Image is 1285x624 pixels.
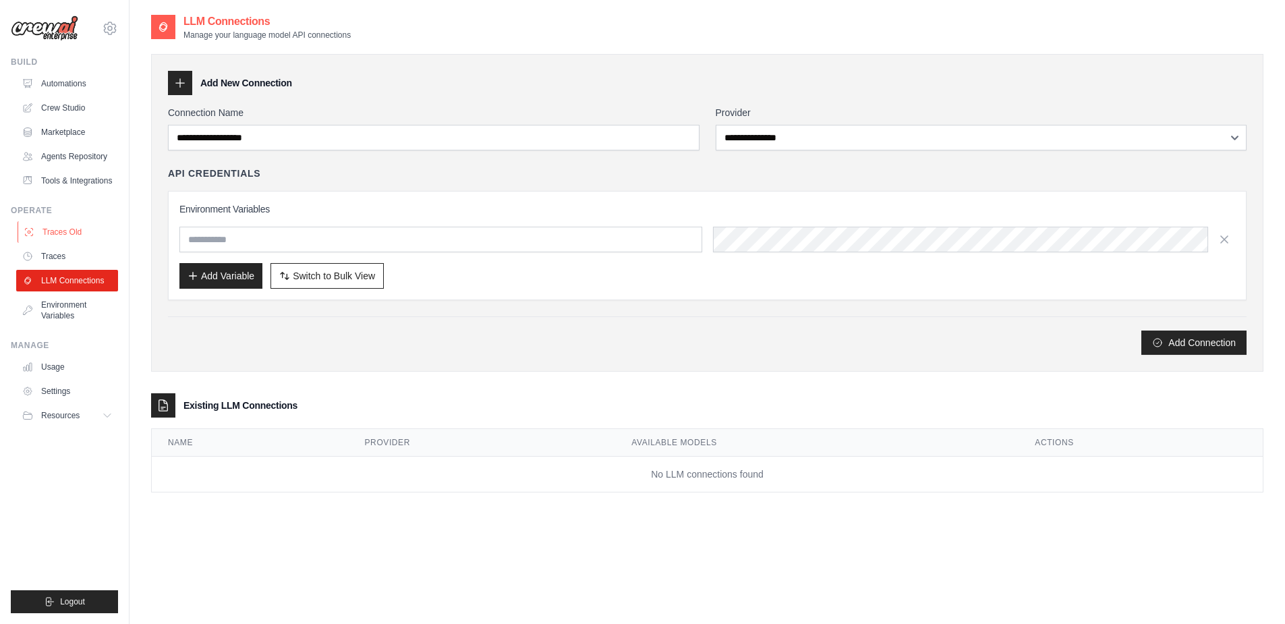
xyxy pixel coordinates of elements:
span: Switch to Bulk View [293,269,375,283]
button: Resources [16,405,118,426]
p: Manage your language model API connections [183,30,351,40]
a: Marketplace [16,121,118,143]
h2: LLM Connections [183,13,351,30]
span: Logout [60,596,85,607]
a: Automations [16,73,118,94]
button: Switch to Bulk View [270,263,384,289]
div: Operate [11,205,118,216]
div: Build [11,57,118,67]
td: No LLM connections found [152,457,1263,492]
h3: Add New Connection [200,76,292,90]
th: Available Models [615,429,1019,457]
a: Traces Old [18,221,119,243]
th: Name [152,429,349,457]
label: Connection Name [168,106,699,119]
a: LLM Connections [16,270,118,291]
h3: Existing LLM Connections [183,399,297,412]
a: Traces [16,246,118,267]
button: Add Connection [1141,331,1247,355]
button: Add Variable [179,263,262,289]
h3: Environment Variables [179,202,1235,216]
a: Usage [16,356,118,378]
th: Provider [349,429,616,457]
a: Crew Studio [16,97,118,119]
a: Agents Repository [16,146,118,167]
h4: API Credentials [168,167,260,180]
th: Actions [1019,429,1263,457]
a: Environment Variables [16,294,118,327]
a: Settings [16,380,118,402]
button: Logout [11,590,118,613]
img: Logo [11,16,78,41]
div: Manage [11,340,118,351]
a: Tools & Integrations [16,170,118,192]
label: Provider [716,106,1247,119]
span: Resources [41,410,80,421]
